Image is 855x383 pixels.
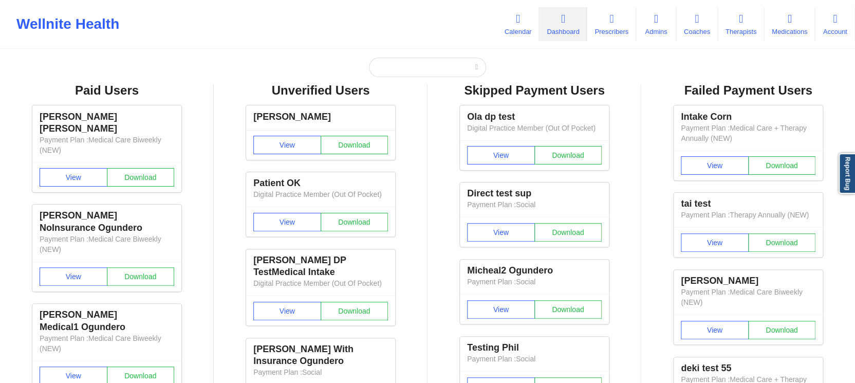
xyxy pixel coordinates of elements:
[40,168,107,187] button: View
[467,223,535,242] button: View
[467,277,602,287] p: Payment Plan : Social
[648,83,848,99] div: Failed Payment Users
[815,7,855,41] a: Account
[534,300,602,319] button: Download
[253,278,388,288] p: Digital Practice Member (Out Of Pocket)
[321,302,388,320] button: Download
[467,354,602,364] p: Payment Plan : Social
[40,234,174,254] p: Payment Plan : Medical Care Biweekly (NEW)
[221,83,420,99] div: Unverified Users
[40,267,107,286] button: View
[681,156,749,175] button: View
[435,83,634,99] div: Skipped Payment Users
[253,136,321,154] button: View
[497,7,539,41] a: Calendar
[40,333,174,354] p: Payment Plan : Medical Care Biweekly (NEW)
[321,213,388,231] button: Download
[681,111,815,123] div: Intake Corn
[107,267,175,286] button: Download
[467,300,535,319] button: View
[748,156,816,175] button: Download
[467,265,602,277] div: Micheal2 Ogundero
[40,309,174,333] div: [PERSON_NAME] Medical1 Ogundero
[253,111,388,123] div: [PERSON_NAME]
[681,233,749,252] button: View
[748,321,816,339] button: Download
[40,135,174,155] p: Payment Plan : Medical Care Biweekly (NEW)
[467,199,602,210] p: Payment Plan : Social
[253,302,321,320] button: View
[467,146,535,165] button: View
[764,7,815,41] a: Medications
[681,210,815,220] p: Payment Plan : Therapy Annually (NEW)
[681,287,815,307] p: Payment Plan : Medical Care Biweekly (NEW)
[253,213,321,231] button: View
[534,223,602,242] button: Download
[253,189,388,199] p: Digital Practice Member (Out Of Pocket)
[467,111,602,123] div: Ola dp test
[40,111,174,135] div: [PERSON_NAME] [PERSON_NAME]
[7,83,207,99] div: Paid Users
[467,123,602,133] p: Digital Practice Member (Out Of Pocket)
[636,7,676,41] a: Admins
[539,7,587,41] a: Dashboard
[676,7,718,41] a: Coaches
[321,136,388,154] button: Download
[107,168,175,187] button: Download
[587,7,636,41] a: Prescribers
[681,123,815,143] p: Payment Plan : Medical Care + Therapy Annually (NEW)
[253,367,388,377] p: Payment Plan : Social
[718,7,764,41] a: Therapists
[839,153,855,194] a: Report Bug
[534,146,602,165] button: Download
[681,198,815,210] div: tai test
[681,362,815,374] div: deki test 55
[253,177,388,189] div: Patient OK
[681,321,749,339] button: View
[748,233,816,252] button: Download
[253,343,388,367] div: [PERSON_NAME] With Insurance Ogundero
[253,254,388,278] div: [PERSON_NAME] DP TestMedical Intake
[467,342,602,354] div: Testing Phil
[40,210,174,233] div: [PERSON_NAME] NoInsurance Ogundero
[681,275,815,287] div: [PERSON_NAME]
[467,188,602,199] div: Direct test sup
